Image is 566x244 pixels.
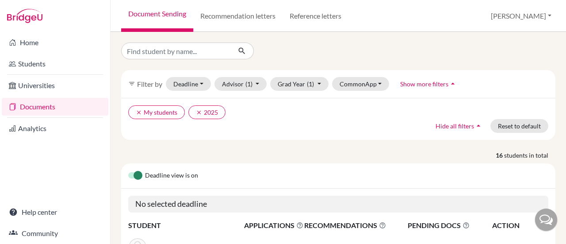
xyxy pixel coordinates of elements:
[7,9,42,23] img: Bridge-U
[128,196,548,213] h5: No selected deadline
[2,120,108,137] a: Analytics
[2,225,108,242] a: Community
[504,151,555,160] span: students in total
[136,109,142,116] i: clear
[400,80,448,88] span: Show more filters
[2,77,108,94] a: Universities
[214,77,267,91] button: Advisor(1)
[393,77,465,91] button: Show more filtersarrow_drop_up
[166,77,211,91] button: Deadline
[474,121,483,130] i: arrow_drop_up
[270,77,329,91] button: Grad Year(1)
[121,43,231,59] input: Find student by name...
[2,55,108,73] a: Students
[2,98,108,116] a: Documents
[448,79,457,88] i: arrow_drop_up
[490,119,548,133] button: Reset to default
[145,170,198,181] span: Deadline view is on
[128,80,135,87] i: filter_list
[196,109,202,116] i: clear
[244,220,303,231] span: APPLICATIONS
[307,80,314,88] span: (1)
[492,220,548,231] th: ACTION
[487,8,555,24] button: [PERSON_NAME]
[428,119,490,133] button: Hide all filtersarrow_drop_up
[128,105,185,119] button: clearMy students
[304,220,386,231] span: RECOMMENDATIONS
[436,122,474,130] span: Hide all filters
[332,77,390,91] button: CommonApp
[137,80,162,88] span: Filter by
[128,220,244,231] th: STUDENT
[188,105,226,119] button: clear2025
[245,80,252,88] span: (1)
[408,220,491,231] span: PENDING DOCS
[2,34,108,51] a: Home
[2,203,108,221] a: Help center
[496,151,504,160] strong: 16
